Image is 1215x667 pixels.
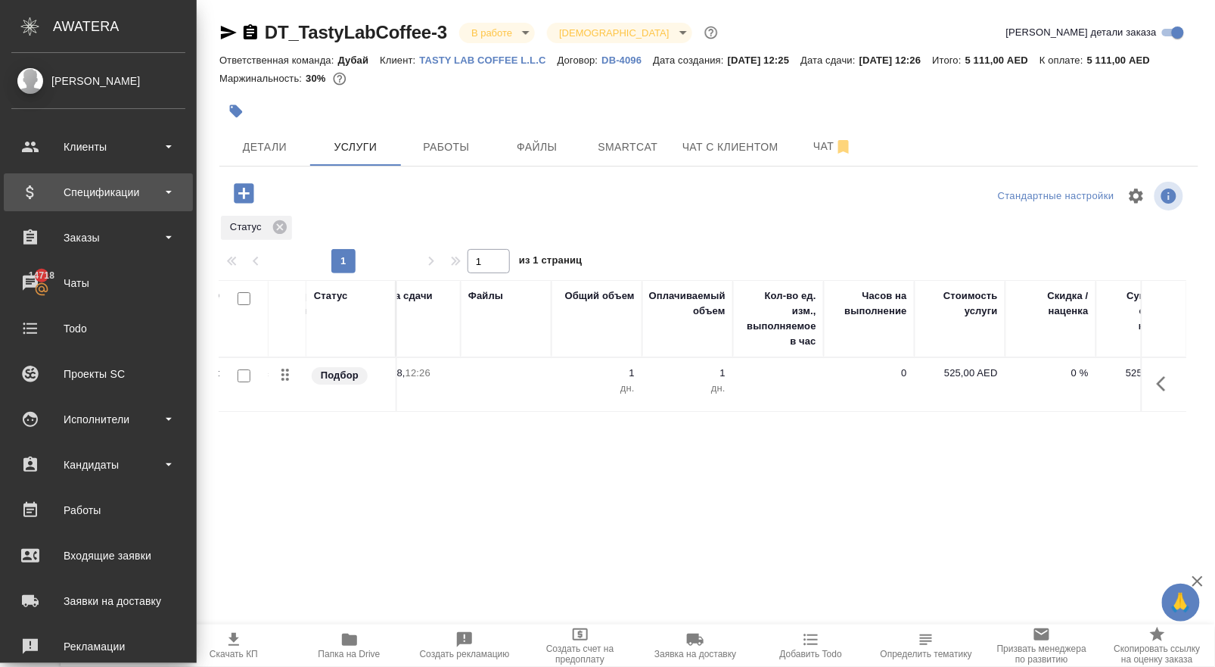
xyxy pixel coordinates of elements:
div: Файлы [468,288,503,304]
div: Работы [11,499,185,522]
span: Настроить таблицу [1118,178,1154,214]
div: Кандидаты [11,453,185,476]
button: Скопировать ссылку на оценку заказа [1099,625,1215,667]
p: 525,00 AED [1104,366,1179,381]
a: 14718Чаты [4,264,193,302]
button: Призвать менеджера по развитию [984,625,1100,667]
div: Спецификации [11,181,185,204]
div: [PERSON_NAME] [11,73,185,89]
div: Клиенты [11,136,185,158]
p: DB-4096 [601,55,653,66]
span: Добавить Todo [780,649,842,659]
p: 1 [559,366,635,381]
div: split button [994,185,1118,208]
div: Скидка / наценка [1013,288,1089,319]
button: Добавить услугу [223,178,265,209]
p: 5 111,00 AED [965,55,1039,66]
p: Маржинальность: [219,73,306,84]
button: В работе [467,26,517,39]
p: [DATE] 12:25 [728,55,801,66]
span: из 1 страниц [519,251,583,273]
span: Услуги [319,138,392,157]
button: Добавить Todo [754,625,869,667]
p: Клиент: [380,55,419,66]
button: Скачать КП [176,625,292,667]
div: Стоимость услуги [922,288,998,319]
button: Создать рекламацию [407,625,523,667]
div: Входящие заявки [11,544,185,567]
span: Создать рекламацию [420,649,510,659]
a: Заявки на доставку [4,582,193,620]
span: 14718 [20,268,64,283]
span: Чат с клиентом [682,138,778,157]
span: Детали [228,138,301,157]
p: Ответственная команда: [219,55,338,66]
button: Показать кнопки [1148,366,1184,402]
span: Файлы [501,138,573,157]
button: 🙏 [1162,584,1200,622]
span: 🙏 [1168,587,1194,619]
span: [PERSON_NAME] детали заказа [1006,25,1157,40]
a: DB-4096 [601,53,653,66]
span: Папка на Drive [319,649,381,659]
div: Оплачиваемый объем [649,288,726,319]
p: Итого: [933,55,965,66]
div: Статус [221,216,292,240]
span: Скопировать ссылку на оценку заказа [1108,644,1206,665]
button: [DEMOGRAPHIC_DATA] [555,26,673,39]
button: Добавить тэг [219,95,253,128]
div: Заказы [11,226,185,249]
div: Чаты [11,272,185,295]
button: Заявка на доставку [638,625,754,667]
a: TASTY LAB COFFEE L.L.C [420,53,558,66]
p: 5 111,00 AED [1087,55,1161,66]
div: Статус [314,288,348,304]
span: Скачать КП [210,649,258,659]
div: Сумма без скидки / наценки [1104,288,1179,334]
button: Скопировать ссылку [241,23,259,42]
p: Договор: [558,55,602,66]
span: Работы [410,138,483,157]
div: Исполнители [11,408,185,431]
div: Кол-во ед. изм., выполняемое в час [741,288,816,349]
span: Smartcat [592,138,664,157]
div: В работе [547,23,691,43]
p: 1 [650,366,726,381]
p: TASTY LAB COFFEE L.L.C [420,55,558,66]
div: AWATERA [53,11,197,42]
p: 0 % [1013,366,1089,381]
span: Заявка на доставку [654,649,736,659]
p: К оплате: [1039,55,1087,66]
p: 12:26 [406,367,430,379]
a: Работы [4,491,193,529]
span: Определить тематику [881,649,972,659]
a: Входящие заявки [4,537,193,575]
div: Todo [11,317,185,340]
p: Дата создания: [653,55,727,66]
p: [DATE] 12:26 [859,55,933,66]
span: Создать счет на предоплату [531,644,629,665]
p: 525,00 AED [922,366,998,381]
p: дн. [559,381,635,396]
p: Статус [230,220,267,235]
span: Посмотреть информацию [1154,182,1186,210]
a: Todo [4,310,193,348]
div: Часов на выполнение [831,288,907,319]
span: Чат [797,137,869,156]
div: Общий объем [565,288,635,304]
td: 0 [824,358,915,411]
div: Заявки на доставку [11,590,185,612]
div: Рекламации [11,635,185,658]
span: Призвать менеджера по развитию [993,644,1091,665]
button: Скопировать ссылку для ЯМессенджера [219,23,238,42]
a: Проекты SC [4,355,193,393]
button: Папка на Drive [291,625,407,667]
a: Рекламации [4,628,193,665]
p: Дубай [338,55,381,66]
p: 2025 [378,381,453,396]
p: Дата сдачи: [800,55,859,66]
div: Дата сдачи [378,288,433,304]
p: 30% [306,73,329,84]
p: Подбор [321,368,359,383]
div: В работе [459,23,535,43]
